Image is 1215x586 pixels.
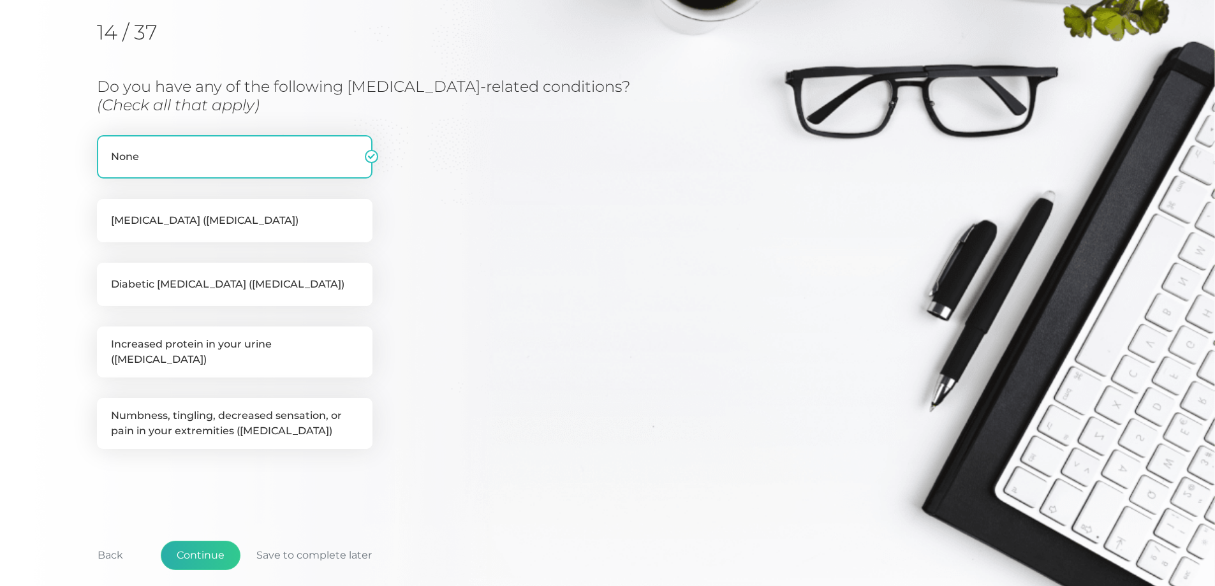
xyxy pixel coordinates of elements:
[240,541,388,570] button: Save to complete later
[161,541,240,570] button: Continue
[97,263,372,306] label: Diabetic [MEDICAL_DATA] ([MEDICAL_DATA])
[97,199,372,242] label: [MEDICAL_DATA] ([MEDICAL_DATA])
[97,326,372,377] label: Increased protein in your urine ([MEDICAL_DATA])
[97,96,260,114] i: (Check all that apply)
[82,541,139,570] button: Back
[97,135,372,179] label: None
[97,398,372,449] label: Numbness, tingling, decreased sensation, or pain in your extremities ([MEDICAL_DATA])
[97,78,658,115] h3: Do you have any of the following [MEDICAL_DATA]-related conditions?
[97,20,228,45] h2: 14 / 37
